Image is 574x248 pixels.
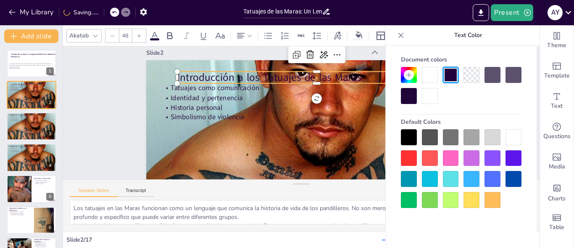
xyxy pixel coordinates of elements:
textarea: Los tatuajes en las Maras funcionan como un lenguaje que comunica la historia de vida de los pand... [70,200,533,224]
p: Contradicción en la [DEMOGRAPHIC_DATA] [34,243,54,246]
p: Simbolismo de violencia [9,120,54,122]
span: Template [544,71,570,80]
span: Simbolismo de violencia [171,112,245,122]
div: https://cdn.sendsteps.com/images/logo/sendsteps_logo_white.pnghttps://cdn.sendsteps.com/images/lo... [7,144,56,171]
span: Identidad y pertenencia [171,93,242,103]
button: My Library [6,5,57,19]
p: Estructuras Principales [34,177,54,179]
div: Add a table [540,207,574,237]
p: Iconografía Religiosa y Espiritual [34,238,54,243]
span: Text [551,101,563,111]
div: 5 [46,193,54,200]
span: Identidad y pertenencia [11,86,22,88]
button: A y [548,4,563,21]
p: Tatuajes representativos [34,181,54,183]
button: Present [491,4,533,21]
span: Historia personal [11,88,19,89]
span: Media [549,162,565,171]
div: A y [548,5,563,20]
p: Visibilidad de los tatuajes [9,213,32,214]
p: Estructuras de pandillas [34,180,54,181]
span: Tatuajes como comunicación [171,83,259,93]
p: Lealtad al grupo [34,183,54,184]
p: Simbolismo religioso [34,242,54,243]
div: Akatab [68,30,90,41]
div: 3 [46,130,54,138]
span: Tatuajes como comunicación [11,85,25,86]
p: Tatuajes como comunicación [9,115,54,117]
div: https://cdn.sendsteps.com/images/logo/sendsteps_logo_white.pnghttps://cdn.sendsteps.com/images/lo... [7,206,56,234]
button: Transcript [117,188,155,197]
div: https://cdn.sendsteps.com/images/logo/sendsteps_logo_white.pnghttps://cdn.sendsteps.com/images/lo... [7,175,56,203]
div: Slide 2 [146,49,366,57]
div: https://cdn.sendsteps.com/images/logo/sendsteps_logo_white.pnghttps://cdn.sendsteps.com/images/lo... [7,81,56,109]
button: Export to PowerPoint [473,4,489,21]
span: Historia personal [171,102,222,112]
span: Theme [547,41,566,50]
p: Significado de los números [9,211,32,213]
p: Introducción a los Tatuajes de las Maras [177,70,456,85]
p: Identidad y pertenencia [9,148,54,150]
p: Identificación de miembros [9,214,32,216]
div: Document colors [401,52,521,67]
span: Table [549,223,564,232]
p: Generated with [URL] [9,68,54,69]
p: Simbolismo de violencia [9,151,54,153]
p: Tatuajes como comunicación [9,147,54,148]
span: Simbolismo de violencia [11,89,22,91]
input: Insert title [243,5,322,18]
div: 6 [46,224,54,232]
div: Slide 2 / 17 [66,236,382,244]
p: Protección espiritual [34,246,54,248]
div: https://cdn.sendsteps.com/images/logo/sendsteps_logo_white.pnghttps://cdn.sendsteps.com/images/lo... [7,112,56,140]
div: Text effects [331,29,344,43]
p: Historia personal [9,149,54,151]
div: 2 [46,99,54,107]
p: Los tatuajes de las Maras son marcas corporales que representan identidad, jerarquía, historial d... [9,63,54,68]
div: Add ready made slides [540,56,574,86]
p: Introducción a los Tatuajes de las Maras [12,83,56,85]
div: Add charts and graphs [540,177,574,207]
div: Get real-time input from your audience [540,116,574,147]
button: Add slide [4,29,58,43]
div: https://cdn.sendsteps.com/images/logo/sendsteps_logo_white.pnghttps://cdn.sendsteps.com/images/lo... [7,50,56,77]
button: Speaker Notes [70,188,117,197]
span: Charts [548,194,566,203]
span: Questions [543,132,571,141]
div: Add text boxes [540,86,574,116]
div: Default Colors [401,115,521,129]
p: Introducción a los Tatuajes de las Maras [9,114,54,116]
strong: Tatuajes de las Maras: Un Lenguaje Simbólico de Identidad y Pertenencia [11,53,55,58]
p: Text Color [408,25,528,45]
div: Background color [353,31,365,40]
div: Saving...... [63,8,99,16]
p: Introducción a los Tatuajes de las Maras [9,145,54,147]
p: Historia personal [9,118,54,120]
p: Identidad y pertenencia [9,117,54,118]
p: Elementos Numéricos y Alfabéticos [9,207,32,212]
div: Add images, graphics, shapes or video [540,147,574,177]
div: 1 [46,67,54,75]
div: Layout [374,29,387,43]
div: 4 [46,162,54,169]
div: Change the overall theme [540,25,574,56]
